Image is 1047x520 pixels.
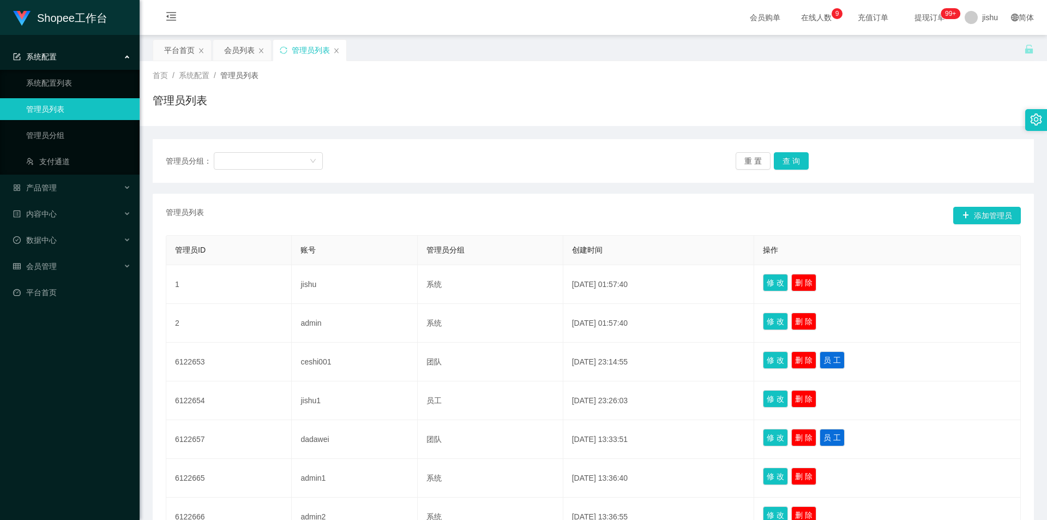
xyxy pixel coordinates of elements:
span: 系统配置 [179,71,209,80]
i: 图标: close [198,47,204,54]
sup: 231 [941,8,960,19]
i: 图标: sync [280,46,287,54]
span: 数据中心 [13,236,57,244]
td: 2 [166,304,292,343]
span: [DATE] 13:36:40 [572,474,628,482]
button: 查 询 [774,152,809,170]
td: ceshi001 [292,343,418,381]
span: 充值订单 [852,14,894,21]
td: admin [292,304,418,343]
button: 删 除 [791,468,816,485]
button: 删 除 [791,351,816,369]
td: 1 [166,265,292,304]
button: 修 改 [763,313,788,330]
td: 系统 [418,304,563,343]
i: 图标: global [1011,14,1019,21]
button: 修 改 [763,274,788,291]
i: 图标: table [13,262,21,270]
td: jishu1 [292,381,418,420]
i: 图标: close [333,47,340,54]
td: 系统 [418,265,563,304]
td: 团队 [418,420,563,459]
i: 图标: check-circle-o [13,236,21,244]
i: 图标: down [310,158,316,165]
span: [DATE] 01:57:40 [572,280,628,289]
a: 系统配置列表 [26,72,131,94]
div: 管理员列表 [292,40,330,61]
span: 内容中心 [13,210,57,218]
td: 员工 [418,381,563,420]
button: 员 工 [820,429,845,446]
span: 首页 [153,71,168,80]
button: 删 除 [791,274,816,291]
h1: Shopee工作台 [37,1,107,35]
i: 图标: profile [13,210,21,218]
td: 6122657 [166,420,292,459]
i: 图标: setting [1030,113,1042,125]
span: / [214,71,216,80]
button: 员 工 [820,351,845,369]
span: 管理员列表 [220,71,258,80]
button: 图标: plus添加管理员 [953,207,1021,224]
span: [DATE] 23:14:55 [572,357,628,366]
span: 操作 [763,246,778,254]
a: 图标: usergroup-add-o支付通道 [26,151,131,172]
span: 系统配置 [13,52,57,61]
span: 管理员分组： [166,156,214,167]
span: 提现订单 [909,14,950,21]
button: 重 置 [736,152,771,170]
td: dadawei [292,420,418,459]
i: 图标: form [13,53,21,61]
i: 图标: menu-fold [153,1,190,35]
span: 在线人数 [796,14,837,21]
span: 产品管理 [13,183,57,192]
span: 创建时间 [572,246,603,254]
div: 会员列表 [224,40,255,61]
span: / [172,71,174,80]
td: 6122665 [166,459,292,498]
i: 图标: unlock [1024,44,1034,54]
button: 删 除 [791,313,816,330]
button: 修 改 [763,351,788,369]
i: 图标: appstore-o [13,184,21,192]
td: 系统 [418,459,563,498]
a: Shopee工作台 [13,13,107,22]
div: 平台首页 [164,40,195,61]
span: 管理员ID [175,246,206,254]
td: jishu [292,265,418,304]
span: [DATE] 01:57:40 [572,319,628,327]
img: logo.9652507e.png [13,11,31,26]
td: 6122654 [166,381,292,420]
td: admin1 [292,459,418,498]
td: 6122653 [166,343,292,381]
button: 修 改 [763,390,788,408]
span: 会员管理 [13,262,57,271]
i: 图标: close [258,47,264,54]
a: 管理员列表 [26,98,131,120]
td: 团队 [418,343,563,381]
button: 修 改 [763,429,788,446]
button: 修 改 [763,468,788,485]
span: 管理员分组 [426,246,465,254]
span: 管理员列表 [166,207,204,224]
p: 9 [835,8,839,19]
a: 图标: dashboard平台首页 [13,282,131,303]
span: [DATE] 13:33:51 [572,435,628,444]
span: [DATE] 23:26:03 [572,396,628,405]
a: 管理员分组 [26,124,131,146]
span: 账号 [300,246,316,254]
button: 删 除 [791,429,816,446]
h1: 管理员列表 [153,92,207,109]
button: 删 除 [791,390,816,408]
sup: 9 [832,8,843,19]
